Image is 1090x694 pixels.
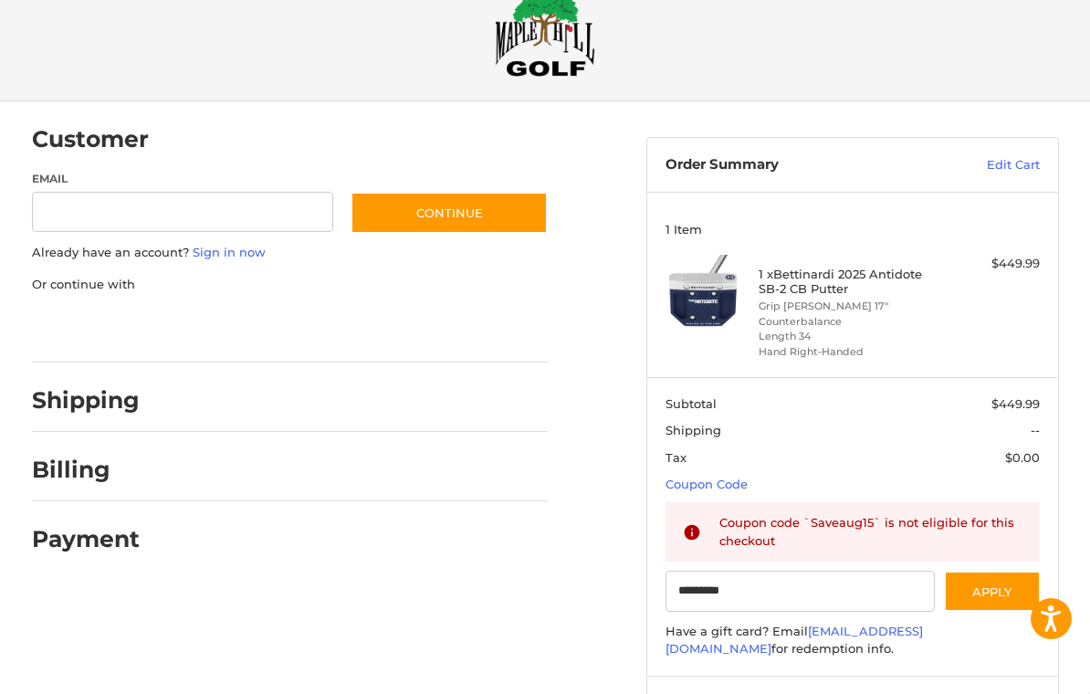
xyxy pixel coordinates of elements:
h2: Shipping [32,386,140,415]
a: Sign in now [193,245,266,259]
div: $449.99 [946,255,1040,273]
input: Gift Certificate or Coupon Code [666,571,935,612]
p: Or continue with [32,276,549,294]
span: $0.00 [1005,450,1040,465]
span: $449.99 [991,396,1040,411]
div: Have a gift card? Email for redemption info. [666,623,1040,658]
label: Email [32,171,333,187]
button: Apply [944,571,1041,612]
h2: Billing [32,456,139,484]
li: Grip [PERSON_NAME] 17" Counterbalance [759,299,941,329]
h2: Customer [32,125,149,153]
span: Shipping [666,423,721,437]
a: Coupon Code [666,477,748,491]
iframe: PayPal-paypal [26,311,162,344]
span: Subtotal [666,396,717,411]
h3: Order Summary [666,156,921,174]
h3: 1 Item [666,222,1040,237]
a: Edit Cart [920,156,1040,174]
span: Tax [666,450,686,465]
p: Already have an account? [32,244,549,262]
iframe: PayPal-paylater [181,311,318,344]
h4: 1 x Bettinardi 2025 Antidote SB-2 CB Putter [759,267,941,297]
button: Continue [351,192,548,234]
div: Coupon code `Saveaug15` is not eligible for this checkout [719,514,1022,550]
h2: Payment [32,525,140,553]
span: -- [1031,423,1040,437]
li: Length 34 [759,329,941,344]
li: Hand Right-Handed [759,344,941,360]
